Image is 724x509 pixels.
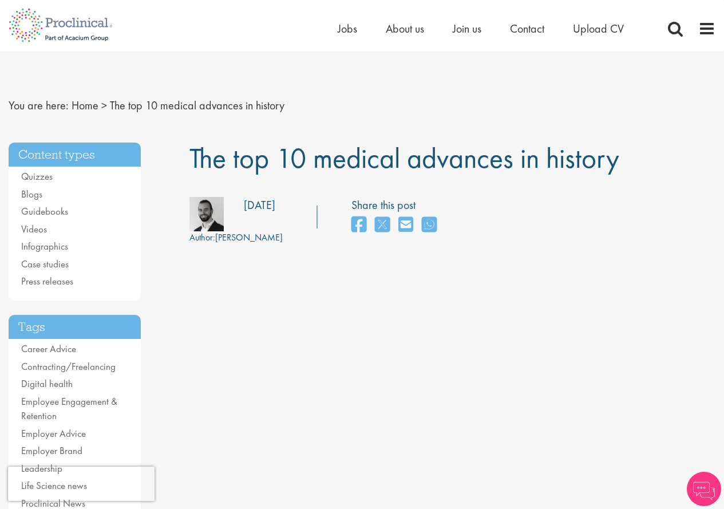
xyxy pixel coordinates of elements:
[189,231,215,243] span: Author:
[375,213,390,238] a: share on twitter
[453,21,481,36] a: Join us
[21,240,68,252] a: Infographics
[351,197,442,214] label: Share this post
[8,467,155,501] iframe: reCAPTCHA
[21,188,42,200] a: Blogs
[189,140,619,176] span: The top 10 medical advances in history
[338,21,357,36] a: Jobs
[244,197,275,214] div: [DATE]
[21,258,69,270] a: Case studies
[21,444,82,457] a: Employer Brand
[21,170,53,183] a: Quizzes
[21,462,62,475] a: Leadership
[72,98,98,113] a: breadcrumb link
[398,213,413,238] a: share on email
[21,377,73,390] a: Digital health
[189,231,283,244] div: [PERSON_NAME]
[21,205,68,218] a: Guidebooks
[21,427,86,440] a: Employer Advice
[9,98,69,113] span: You are here:
[21,395,117,423] a: Employee Engagement & Retention
[9,315,141,340] h3: Tags
[573,21,624,36] a: Upload CV
[21,223,47,235] a: Videos
[422,213,437,238] a: share on whats app
[189,197,224,231] img: 76d2c18e-6ce3-4617-eefd-08d5a473185b
[9,143,141,167] h3: Content types
[21,342,76,355] a: Career Advice
[351,213,366,238] a: share on facebook
[386,21,424,36] a: About us
[687,472,721,506] img: Chatbot
[510,21,544,36] a: Contact
[21,275,73,287] a: Press releases
[110,98,284,113] span: The top 10 medical advances in history
[21,360,116,373] a: Contracting/Freelancing
[101,98,107,113] span: >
